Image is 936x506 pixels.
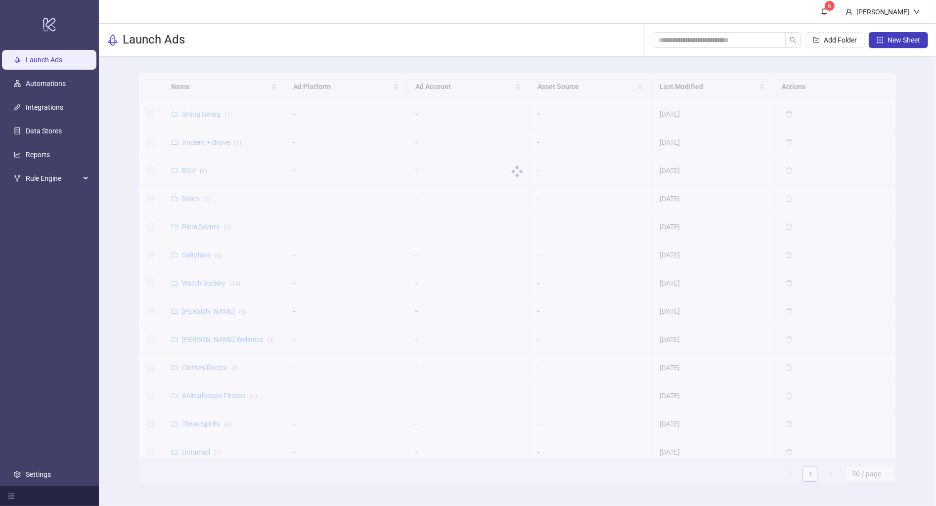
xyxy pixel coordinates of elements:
span: folder-add [813,37,820,43]
span: Add Folder [824,36,857,44]
span: fork [14,175,21,182]
span: 6 [828,2,832,9]
span: New Sheet [888,36,920,44]
span: user [846,8,852,15]
a: Settings [26,470,51,478]
span: down [913,8,920,15]
a: Reports [26,151,50,159]
span: menu-fold [8,493,15,500]
span: search [790,37,797,43]
button: Add Folder [805,32,865,48]
a: Integrations [26,103,63,111]
a: Automations [26,80,66,87]
h3: Launch Ads [123,32,185,48]
a: Launch Ads [26,56,62,64]
span: Rule Engine [26,169,80,188]
sup: 6 [825,1,835,11]
span: plus-square [877,37,884,43]
button: New Sheet [869,32,928,48]
div: [PERSON_NAME] [852,6,913,17]
span: bell [821,8,828,15]
span: rocket [107,34,119,46]
a: Data Stores [26,127,62,135]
